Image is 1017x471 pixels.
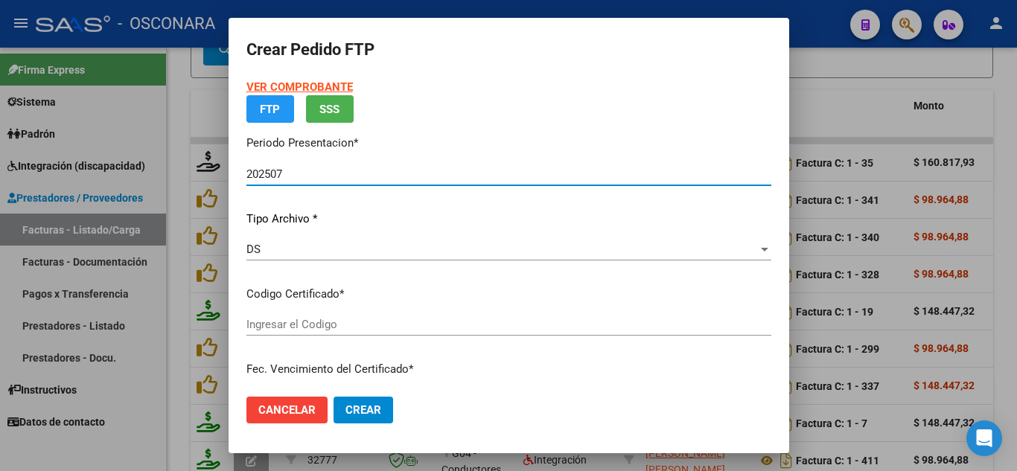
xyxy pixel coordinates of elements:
p: Periodo Presentacion [246,135,771,152]
a: VER COMPROBANTE [246,80,353,94]
p: Codigo Certificado [246,286,771,303]
span: Cancelar [258,403,316,417]
p: Tipo Archivo * [246,211,771,228]
span: FTP [260,103,280,116]
p: Fec. Vencimiento del Certificado [246,361,771,378]
span: SSS [319,103,339,116]
div: Open Intercom Messenger [966,420,1002,456]
button: FTP [246,95,294,123]
span: Crear [345,403,381,417]
span: DS [246,243,261,256]
button: SSS [306,95,354,123]
button: Cancelar [246,397,328,423]
button: Crear [334,397,393,423]
h2: Crear Pedido FTP [246,36,771,64]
